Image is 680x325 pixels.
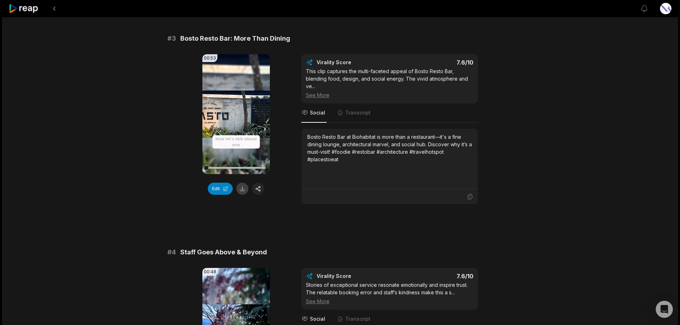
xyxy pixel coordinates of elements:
[306,281,473,305] div: Stories of exceptional service resonate emotionally and inspire trust. The relatable booking erro...
[397,59,473,66] div: 7.6 /10
[307,133,472,163] div: Bosto Resto Bar at Biohabitat is more than a restaurant—it's a fine dining lounge, architectural ...
[306,67,473,99] div: This clip captures the multi-faceted appeal of Bosto Resto Bar, blending food, design, and social...
[301,103,478,123] nav: Tabs
[180,34,290,44] span: Bosto Resto Bar: More Than Dining
[345,315,371,323] span: Transcript
[317,59,393,66] div: Virality Score
[167,247,176,257] span: # 4
[317,273,393,280] div: Virality Score
[306,91,473,99] div: See More
[310,315,325,323] span: Social
[180,247,267,257] span: Staff Goes Above & Beyond
[167,34,176,44] span: # 3
[345,109,371,116] span: Transcript
[397,273,473,280] div: 7.6 /10
[202,54,270,174] video: Your browser does not support mp4 format.
[306,298,473,305] div: See More
[656,301,673,318] div: Open Intercom Messenger
[208,183,233,195] button: Edit
[310,109,325,116] span: Social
